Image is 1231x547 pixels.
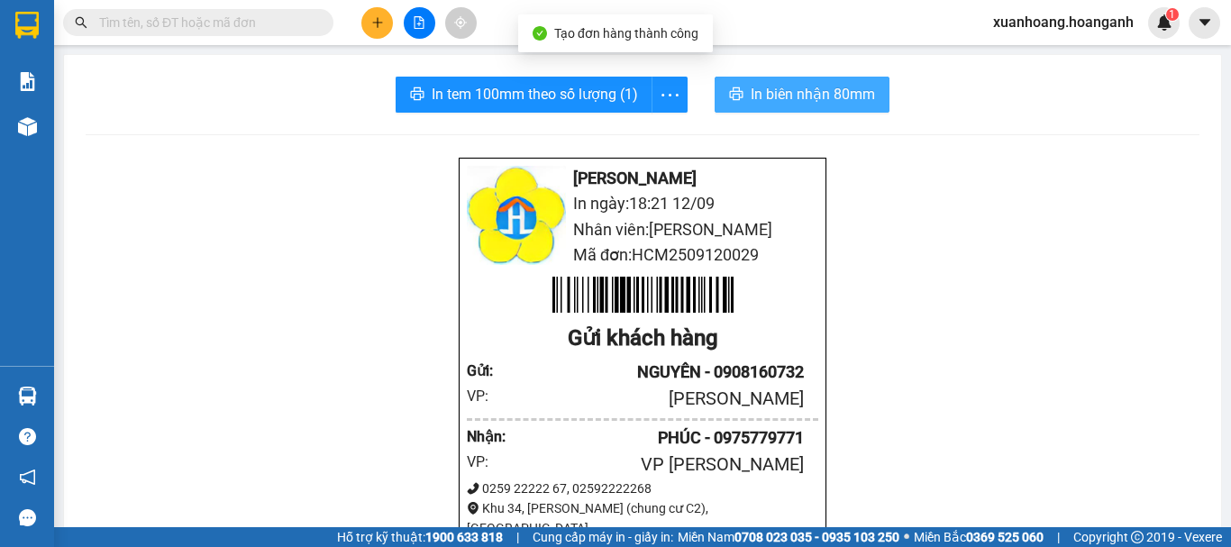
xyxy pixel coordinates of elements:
div: VP [PERSON_NAME] [172,15,317,59]
span: In tem 100mm theo số lượng (1) [432,83,638,105]
img: logo-vxr [15,12,39,39]
button: printerIn tem 100mm theo số lượng (1) [396,77,652,113]
img: logo.jpg [467,166,566,265]
div: Gửi : [467,360,511,382]
span: Nhận: [172,17,215,36]
div: PHÚC - 0975779771 [511,425,804,451]
div: NGÔI SAO SÁNG [15,56,160,77]
span: copyright [1131,531,1144,543]
div: Nhận : [467,425,511,448]
span: Cung cấp máy in - giấy in: [533,527,673,547]
span: 1 [1169,8,1175,21]
li: Nhân viên: [PERSON_NAME] [467,217,818,242]
button: aim [445,7,477,39]
span: CC [169,116,191,135]
span: search [75,16,87,29]
span: file-add [413,16,425,29]
img: icon-new-feature [1156,14,1172,31]
button: printerIn biên nhận 80mm [715,77,889,113]
div: VP: [467,385,511,407]
div: 0908360267 [15,77,160,103]
strong: 0708 023 035 - 0935 103 250 [734,530,899,544]
span: Gửi: [15,15,43,34]
input: Tìm tên, số ĐT hoặc mã đơn [99,13,312,32]
div: 0907747689 [172,80,317,105]
span: | [516,527,519,547]
img: solution-icon [18,72,37,91]
span: xuanhoang.hoanganh [979,11,1148,33]
span: ⚪️ [904,533,909,541]
sup: 1 [1166,8,1179,21]
div: NGUYÊN - 0908160732 [511,360,804,385]
span: notification [19,469,36,486]
button: plus [361,7,393,39]
div: 0259 22222 67, 02592222268 [467,479,818,498]
div: VP: [467,451,511,473]
span: Tạo đơn hàng thành công [554,26,698,41]
span: message [19,509,36,526]
span: | [1057,527,1060,547]
div: Khu 34, [PERSON_NAME] (chung cư C2), [GEOGRAPHIC_DATA] [467,498,818,538]
div: [PERSON_NAME] [511,385,804,413]
li: [PERSON_NAME] [467,166,818,191]
span: In biên nhận 80mm [751,83,875,105]
li: In ngày: 18:21 12/09 [467,191,818,216]
img: warehouse-icon [18,117,37,136]
span: plus [371,16,384,29]
span: Hỗ trợ kỹ thuật: [337,527,503,547]
span: environment [467,502,479,515]
span: aim [454,16,467,29]
strong: 0369 525 060 [966,530,1044,544]
button: file-add [404,7,435,39]
span: caret-down [1197,14,1213,31]
img: warehouse-icon [18,387,37,406]
span: printer [729,87,743,104]
span: check-circle [533,26,547,41]
span: Miền Bắc [914,527,1044,547]
div: Gửi khách hàng [467,322,818,356]
div: [PERSON_NAME] [15,15,160,56]
span: phone [467,482,479,495]
button: more [652,77,688,113]
span: question-circle [19,428,36,445]
span: printer [410,87,424,104]
li: Mã đơn: HCM2509120029 [467,242,818,268]
span: Miền Nam [678,527,899,547]
strong: 1900 633 818 [425,530,503,544]
div: VP [PERSON_NAME] [511,451,804,479]
div: [PERSON_NAME] [172,59,317,80]
button: caret-down [1189,7,1220,39]
span: more [652,84,687,106]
